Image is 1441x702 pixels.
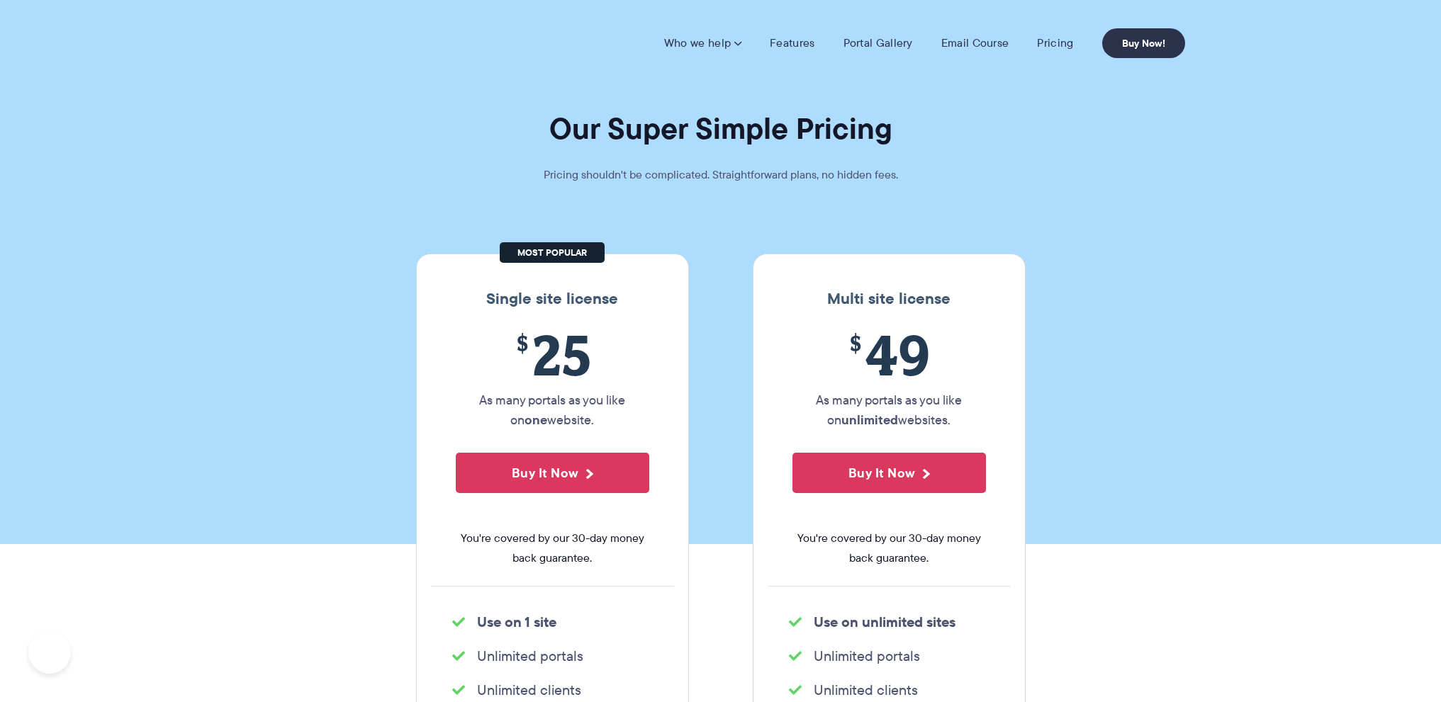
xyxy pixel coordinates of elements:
a: Buy Now! [1102,28,1185,58]
li: Unlimited portals [452,646,653,666]
a: Email Course [941,36,1009,50]
strong: one [525,410,547,429]
iframe: Toggle Customer Support [28,631,71,674]
span: You're covered by our 30-day money back guarantee. [792,528,986,568]
li: Unlimited portals [789,646,989,666]
a: Portal Gallery [843,36,913,50]
span: 25 [456,322,649,387]
h3: Single site license [431,290,674,308]
button: Buy It Now [792,453,986,493]
span: 49 [792,322,986,387]
li: Unlimited clients [452,680,653,700]
strong: unlimited [841,410,898,429]
span: You're covered by our 30-day money back guarantee. [456,528,649,568]
p: Pricing shouldn't be complicated. Straightforward plans, no hidden fees. [508,165,933,185]
li: Unlimited clients [789,680,989,700]
p: As many portals as you like on website. [456,390,649,430]
h3: Multi site license [768,290,1011,308]
button: Buy It Now [456,453,649,493]
p: As many portals as you like on websites. [792,390,986,430]
strong: Use on unlimited sites [814,611,955,633]
a: Features [770,36,814,50]
a: Pricing [1037,36,1073,50]
strong: Use on 1 site [477,611,556,633]
a: Who we help [664,36,741,50]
